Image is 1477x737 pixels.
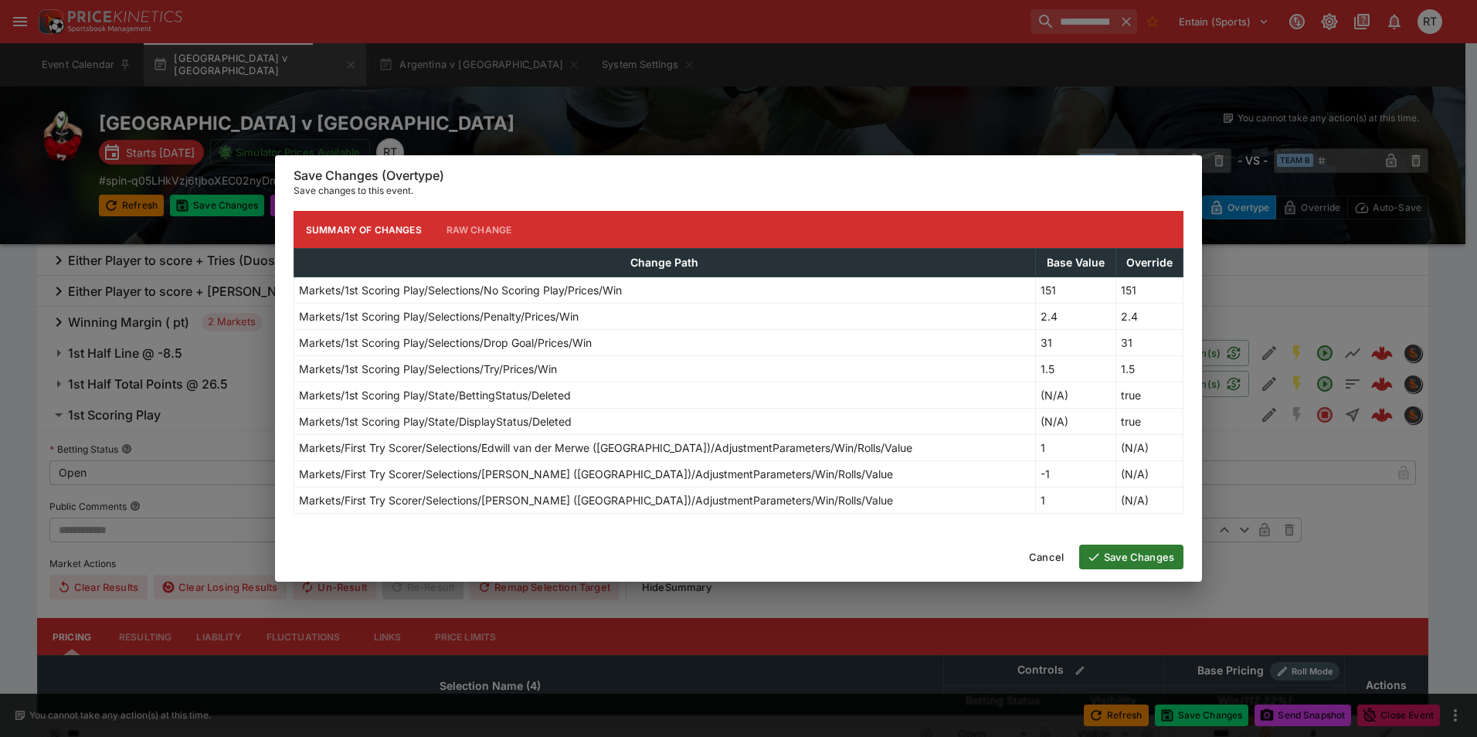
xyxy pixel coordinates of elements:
[299,466,893,482] p: Markets/First Try Scorer/Selections/[PERSON_NAME] ([GEOGRAPHIC_DATA])/AdjustmentParameters/Win/Ro...
[1116,435,1183,461] td: (N/A)
[1116,461,1183,487] td: (N/A)
[299,440,912,456] p: Markets/First Try Scorer/Selections/Edwill van der Merwe ([GEOGRAPHIC_DATA])/AdjustmentParameters...
[1035,277,1116,304] td: 151
[299,492,893,508] p: Markets/First Try Scorer/Selections/[PERSON_NAME] ([GEOGRAPHIC_DATA])/AdjustmentParameters/Win/Ro...
[1035,435,1116,461] td: 1
[1035,249,1116,277] th: Base Value
[1035,356,1116,382] td: 1.5
[1035,461,1116,487] td: -1
[1035,304,1116,330] td: 2.4
[1035,487,1116,514] td: 1
[299,361,557,377] p: Markets/1st Scoring Play/Selections/Try/Prices/Win
[1116,304,1183,330] td: 2.4
[1035,409,1116,435] td: (N/A)
[1020,545,1073,569] button: Cancel
[299,387,571,403] p: Markets/1st Scoring Play/State/BettingStatus/Deleted
[1035,330,1116,356] td: 31
[1079,545,1183,569] button: Save Changes
[1116,330,1183,356] td: 31
[1116,487,1183,514] td: (N/A)
[294,168,1183,184] h6: Save Changes (Overtype)
[299,282,622,298] p: Markets/1st Scoring Play/Selections/No Scoring Play/Prices/Win
[1116,356,1183,382] td: 1.5
[434,211,525,248] button: Raw Change
[294,249,1036,277] th: Change Path
[299,335,592,351] p: Markets/1st Scoring Play/Selections/Drop Goal/Prices/Win
[1116,409,1183,435] td: true
[1116,277,1183,304] td: 151
[294,183,1183,199] p: Save changes to this event.
[294,211,434,248] button: Summary of Changes
[1116,249,1183,277] th: Override
[1116,382,1183,409] td: true
[299,308,579,324] p: Markets/1st Scoring Play/Selections/Penalty/Prices/Win
[299,413,572,430] p: Markets/1st Scoring Play/State/DisplayStatus/Deleted
[1035,382,1116,409] td: (N/A)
